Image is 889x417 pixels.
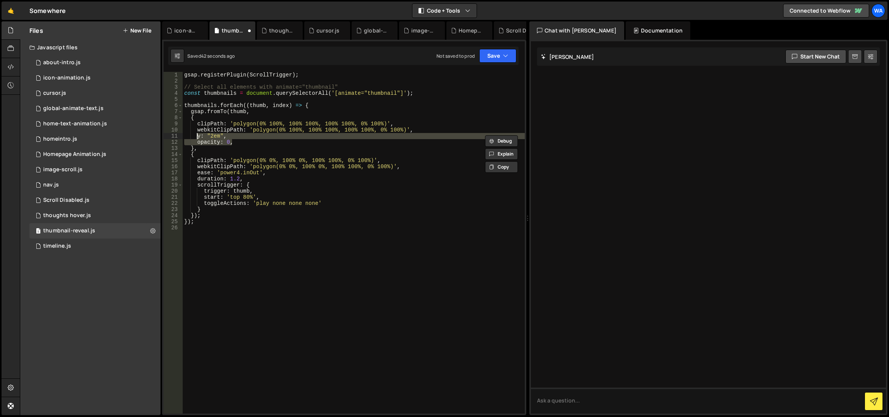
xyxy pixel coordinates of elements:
[485,161,518,173] button: Copy
[479,49,516,63] button: Save
[785,50,846,63] button: Start new chat
[29,86,161,101] div: 16169/43840.js
[29,162,161,177] div: 16169/43492.js
[29,147,161,162] div: 16169/43539.js
[29,177,161,193] div: 16169/43960.js
[2,2,20,20] a: 🤙
[43,243,71,250] div: timeline.js
[164,127,183,133] div: 10
[164,121,183,127] div: 9
[43,182,59,188] div: nav.js
[187,53,235,59] div: Saved
[412,4,477,18] button: Code + Tools
[164,213,183,219] div: 24
[43,136,77,143] div: homeintro.js
[626,21,690,40] div: Documentation
[164,84,183,90] div: 3
[43,166,83,173] div: image-scroll.js
[871,4,885,18] a: Wa
[29,131,161,147] div: 16169/43658.js
[123,28,151,34] button: New File
[43,120,107,127] div: home-text-animation.js
[164,194,183,200] div: 21
[506,27,530,34] div: Scroll Disabled.js
[164,139,183,145] div: 12
[29,239,161,254] div: 16169/43650.js
[36,229,41,235] span: 1
[43,59,81,66] div: about-intro.js
[20,40,161,55] div: Javascript files
[485,135,518,147] button: Debug
[164,206,183,213] div: 23
[164,219,183,225] div: 25
[164,225,183,231] div: 26
[174,27,199,34] div: icon-animation.js
[529,21,624,40] div: Chat with [PERSON_NAME]
[364,27,388,34] div: global-animate-text.js
[29,193,161,208] div: 16169/43484.js
[164,102,183,109] div: 6
[164,115,183,121] div: 8
[164,164,183,170] div: 16
[164,151,183,157] div: 14
[43,75,91,81] div: icon-animation.js
[164,96,183,102] div: 5
[164,109,183,115] div: 7
[43,212,91,219] div: thoughts hover.js
[164,157,183,164] div: 15
[164,78,183,84] div: 2
[43,151,106,158] div: Homepage Animation.js
[164,72,183,78] div: 1
[43,105,104,112] div: global-animate-text.js
[164,170,183,176] div: 17
[43,90,66,97] div: cursor.js
[29,6,66,15] div: Somewhere
[29,70,161,86] div: 16169/45106.js
[459,27,483,34] div: Homepage Animation.js
[541,53,594,60] h2: [PERSON_NAME]
[29,101,161,116] div: 16169/43896.js
[43,227,95,234] div: thumbnail-reveal.js
[29,55,161,70] div: 16169/43473.js
[201,53,235,59] div: 42 seconds ago
[164,200,183,206] div: 22
[269,27,294,34] div: thoughts hover.js
[164,188,183,194] div: 20
[485,148,518,160] button: Explain
[316,27,339,34] div: cursor.js
[29,116,161,131] div: 16169/43836.js
[222,27,246,34] div: thumbnail-reveal.js
[164,90,183,96] div: 4
[411,27,436,34] div: image-scroll.js
[29,26,43,35] h2: Files
[29,223,161,239] div: 16169/43943.js
[164,176,183,182] div: 18
[783,4,869,18] a: Connected to Webflow
[164,133,183,139] div: 11
[43,197,89,204] div: Scroll Disabled.js
[164,182,183,188] div: 19
[436,53,475,59] div: Not saved to prod
[29,208,161,223] div: 16169/43632.js
[164,145,183,151] div: 13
